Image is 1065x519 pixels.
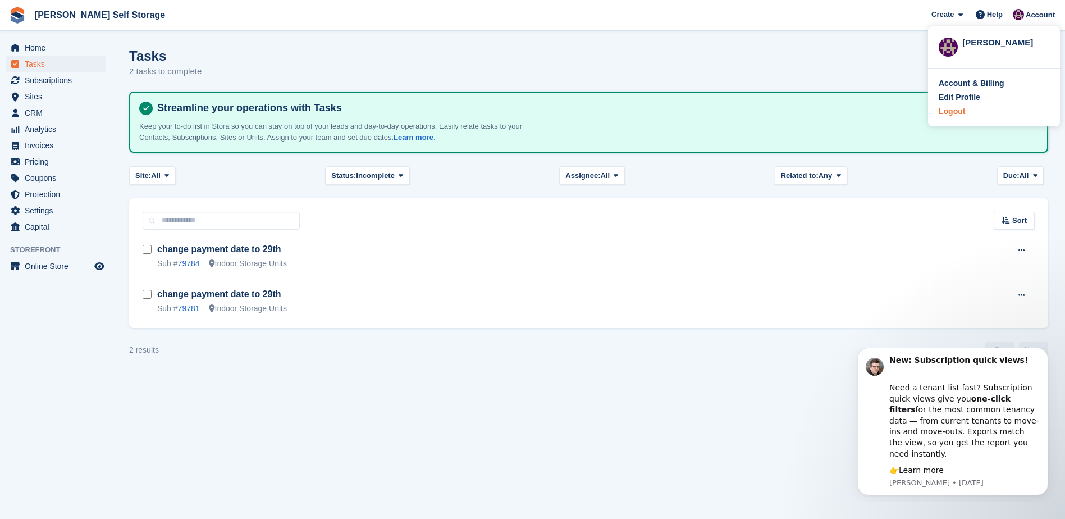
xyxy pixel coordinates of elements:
[129,344,159,356] div: 2 results
[30,6,170,24] a: [PERSON_NAME] Self Storage
[157,289,281,299] a: change payment date to 29th
[985,342,1014,358] a: Previous
[775,166,847,185] button: Related to: Any
[25,154,92,170] span: Pricing
[939,106,965,117] div: Logout
[6,186,106,202] a: menu
[781,170,819,181] span: Related to:
[25,258,92,274] span: Online Store
[6,105,106,121] a: menu
[153,102,1038,115] h4: Streamline your operations with Tasks
[157,244,281,254] a: change payment date to 29th
[25,186,92,202] span: Protection
[178,304,200,313] a: 79781
[25,72,92,88] span: Subscriptions
[840,348,1065,502] iframe: Intercom notifications message
[939,38,958,57] img: Nikki Ambrosini
[25,40,92,56] span: Home
[129,65,202,78] p: 2 tasks to complete
[1019,342,1048,358] a: Next
[939,106,1049,117] a: Logout
[6,121,106,137] a: menu
[129,166,176,185] button: Site: All
[49,117,199,128] div: 👉
[93,259,106,273] a: Preview store
[987,9,1003,20] span: Help
[962,37,1049,47] div: [PERSON_NAME]
[6,56,106,72] a: menu
[6,89,106,104] a: menu
[25,105,92,121] span: CRM
[6,138,106,153] a: menu
[565,170,600,181] span: Assignee:
[49,7,199,128] div: Message content
[983,342,1050,358] nav: Page
[135,170,151,181] span: Site:
[6,258,106,274] a: menu
[25,203,92,218] span: Settings
[6,72,106,88] a: menu
[209,258,287,270] div: Indoor Storage Units
[129,48,202,63] h1: Tasks
[819,170,833,181] span: Any
[939,92,1049,103] a: Edit Profile
[939,78,1004,89] div: Account & Billing
[1012,215,1027,226] span: Sort
[209,303,287,315] div: Indoor Storage Units
[25,10,43,28] img: Profile image for Steven
[25,56,92,72] span: Tasks
[6,40,106,56] a: menu
[139,121,532,143] p: Keep your to-do list in Stora so you can stay on top of your leads and day-to-day operations. Eas...
[49,130,199,140] p: Message from Steven, sent 2w ago
[331,170,356,181] span: Status:
[151,170,161,181] span: All
[25,89,92,104] span: Sites
[394,133,433,142] a: Learn more
[25,121,92,137] span: Analytics
[6,170,106,186] a: menu
[1003,170,1020,181] span: Due:
[559,166,625,185] button: Assignee: All
[9,7,26,24] img: stora-icon-8386f47178a22dfd0bd8f6a31ec36ba5ce8667c1dd55bd0f319d3a0aa187defe.svg
[939,92,980,103] div: Edit Profile
[25,138,92,153] span: Invoices
[6,154,106,170] a: menu
[6,219,106,235] a: menu
[58,117,103,126] a: Learn more
[1026,10,1055,21] span: Account
[325,166,409,185] button: Status: Incomplete
[157,303,200,315] div: Sub #
[49,7,188,16] b: New: Subscription quick views!
[931,9,954,20] span: Create
[356,170,395,181] span: Incomplete
[939,78,1049,89] a: Account & Billing
[6,203,106,218] a: menu
[25,170,92,186] span: Coupons
[10,244,112,256] span: Storefront
[1013,9,1024,20] img: Nikki Ambrosini
[997,166,1044,185] button: Due: All
[157,258,200,270] div: Sub #
[601,170,610,181] span: All
[1020,170,1029,181] span: All
[178,259,200,268] a: 79784
[25,219,92,235] span: Capital
[49,23,199,111] div: Need a tenant list fast? Subscription quick views give you for the most common tenancy data — fro...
